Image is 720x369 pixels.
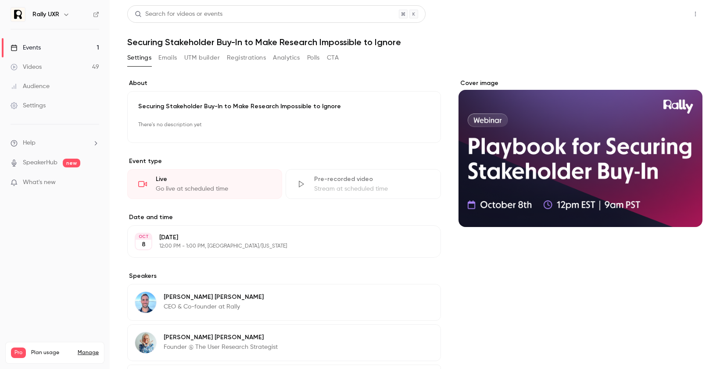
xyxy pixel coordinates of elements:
div: Oren Friedman[PERSON_NAME] [PERSON_NAME]CEO & Co-founder at Rally [127,284,441,321]
button: Share [647,5,681,23]
p: Securing Stakeholder Buy-In to Make Research Impossible to Ignore [138,102,430,111]
div: Settings [11,101,46,110]
p: Event type [127,157,441,166]
p: CEO & Co-founder at Rally [164,302,264,311]
p: There's no description yet [138,118,430,132]
span: Help [23,138,36,148]
div: Pre-recorded video [314,175,430,184]
div: Search for videos or events [135,10,222,19]
li: help-dropdown-opener [11,138,99,148]
div: Nikki Anderson[PERSON_NAME] [PERSON_NAME]Founder @ The User Research Strategist [127,324,441,361]
p: [PERSON_NAME] [PERSON_NAME] [164,293,264,302]
div: Videos [11,63,42,71]
label: Date and time [127,213,441,222]
div: Go live at scheduled time [156,184,271,193]
p: [PERSON_NAME] [PERSON_NAME] [164,333,278,342]
div: Audience [11,82,50,91]
img: Nikki Anderson [135,332,156,353]
button: UTM builder [184,51,220,65]
div: LiveGo live at scheduled time [127,169,282,199]
div: Pre-recorded videoStream at scheduled time [286,169,441,199]
a: SpeakerHub [23,158,57,167]
h1: Securing Stakeholder Buy-In to Make Research Impossible to Ignore [127,37,702,47]
button: Analytics [273,51,300,65]
div: OCT [136,234,151,240]
button: Emails [158,51,177,65]
img: Oren Friedman [135,292,156,313]
a: Manage [78,349,99,356]
button: Settings [127,51,151,65]
label: About [127,79,441,88]
div: Stream at scheduled time [314,184,430,193]
span: Plan usage [31,349,72,356]
p: Founder @ The User Research Strategist [164,343,278,351]
p: 8 [142,240,146,249]
span: Pro [11,348,26,358]
button: CTA [327,51,339,65]
button: Registrations [227,51,266,65]
p: 12:00 PM - 1:00 PM, [GEOGRAPHIC_DATA]/[US_STATE] [159,243,394,250]
label: Speakers [127,272,441,280]
div: Live [156,175,271,184]
label: Cover image [459,79,702,88]
iframe: Noticeable Trigger [89,179,99,187]
p: [DATE] [159,233,394,242]
button: Polls [307,51,320,65]
span: What's new [23,178,56,187]
section: Cover image [459,79,702,227]
h6: Rally UXR [32,10,59,19]
span: new [63,159,80,167]
img: Rally UXR [11,7,25,21]
div: Events [11,43,41,52]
